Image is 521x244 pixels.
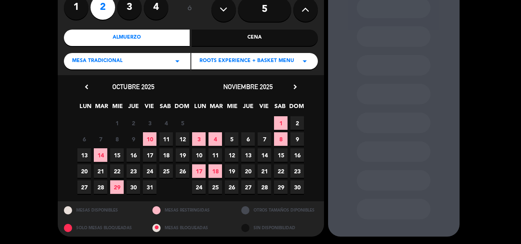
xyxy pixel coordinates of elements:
span: 2 [290,116,304,130]
span: 10 [143,132,156,146]
i: chevron_left [82,83,91,91]
span: DOM [289,101,303,115]
span: 1 [110,116,124,130]
span: 8 [110,132,124,146]
span: 15 [274,148,288,162]
span: JUE [127,101,140,115]
span: 12 [176,132,189,146]
span: Mesa tradicional [72,57,122,65]
span: 4 [208,132,222,146]
div: MESAS RESTRINGIDAS [146,201,235,219]
span: 28 [258,180,271,194]
span: 9 [290,132,304,146]
span: 25 [159,164,173,178]
span: 30 [127,180,140,194]
div: Cena [192,30,318,46]
span: 22 [274,164,288,178]
span: 25 [208,180,222,194]
span: 9 [127,132,140,146]
span: 24 [143,164,156,178]
span: 23 [290,164,304,178]
span: MAR [209,101,223,115]
i: chevron_right [291,83,299,91]
span: MAR [95,101,108,115]
span: 4 [159,116,173,130]
span: 18 [208,164,222,178]
span: 7 [258,132,271,146]
span: 14 [258,148,271,162]
span: 27 [77,180,91,194]
span: 19 [225,164,238,178]
i: arrow_drop_down [300,56,310,66]
span: 19 [176,148,189,162]
div: MESAS DISPONIBLES [58,201,147,219]
span: LUN [79,101,92,115]
span: 23 [127,164,140,178]
span: 28 [94,180,107,194]
span: 17 [143,148,156,162]
span: 18 [159,148,173,162]
span: LUN [193,101,207,115]
span: DOM [174,101,188,115]
span: SAB [273,101,287,115]
span: 7 [94,132,107,146]
span: 29 [274,180,288,194]
span: ROOTS EXPERIENCE + BASKET MENU [199,57,294,65]
span: 16 [290,148,304,162]
span: 31 [143,180,156,194]
span: MIE [111,101,124,115]
div: Almuerzo [64,30,190,46]
i: arrow_drop_down [172,56,182,66]
span: SAB [159,101,172,115]
span: 5 [225,132,238,146]
span: 27 [241,180,255,194]
span: VIE [143,101,156,115]
span: 30 [290,180,304,194]
span: 12 [225,148,238,162]
span: 14 [94,148,107,162]
div: SOLO MESAS BLOQUEADAS [58,219,147,237]
span: 8 [274,132,288,146]
span: 21 [94,164,107,178]
span: octubre 2025 [112,83,154,91]
span: 21 [258,164,271,178]
span: 13 [77,148,91,162]
span: 5 [176,116,189,130]
span: 1 [274,116,288,130]
div: OTROS TAMAÑOS DIPONIBLES [235,201,324,219]
span: noviembre 2025 [223,83,273,91]
span: 22 [110,164,124,178]
span: JUE [241,101,255,115]
span: 10 [192,148,206,162]
span: 26 [176,164,189,178]
span: VIE [257,101,271,115]
span: 20 [241,164,255,178]
span: 11 [208,148,222,162]
span: MIE [225,101,239,115]
span: 20 [77,164,91,178]
span: 11 [159,132,173,146]
span: 24 [192,180,206,194]
div: MESAS BLOQUEADAS [146,219,235,237]
span: 29 [110,180,124,194]
span: 26 [225,180,238,194]
span: 3 [192,132,206,146]
span: 6 [77,132,91,146]
span: 2 [127,116,140,130]
span: 15 [110,148,124,162]
div: SIN DISPONIBILIDAD [235,219,324,237]
span: 17 [192,164,206,178]
span: 13 [241,148,255,162]
span: 3 [143,116,156,130]
span: 6 [241,132,255,146]
span: 16 [127,148,140,162]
